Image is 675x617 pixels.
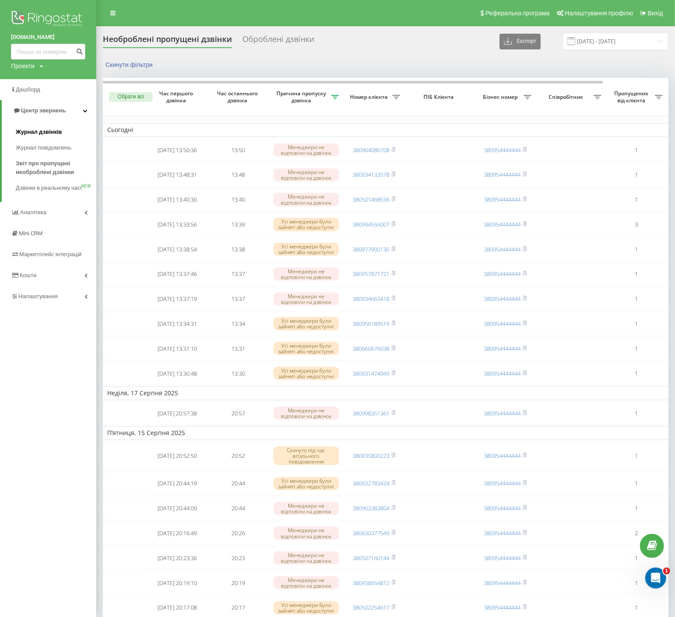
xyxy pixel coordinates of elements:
[484,295,521,303] a: 380954444444
[147,522,208,545] td: [DATE] 20:16:49
[11,44,85,59] input: Пошук за номером
[273,193,339,206] div: Менеджери не відповіли на дзвінок
[208,572,269,595] td: 20:19
[16,124,96,140] a: Журнал дзвінків
[109,92,153,102] button: Обрати всі
[154,90,201,104] span: Час першого дзвінка
[16,156,96,180] a: Звіт про пропущені необроблені дзвінки
[208,547,269,570] td: 20:23
[208,312,269,335] td: 13:34
[208,472,269,495] td: 20:44
[606,337,667,360] td: 1
[215,90,262,104] span: Час останнього дзвінка
[648,10,663,17] span: Вихід
[273,576,339,589] div: Менеджери не відповіли на дзвінок
[353,452,389,460] a: 380935800223
[353,320,389,328] a: 380956189519
[103,61,157,69] button: Скинути фільтри
[606,263,667,286] td: 1
[484,504,521,512] a: 380954444444
[606,572,667,595] td: 1
[147,362,208,385] td: [DATE] 13:30:48
[606,442,667,471] td: 1
[11,33,85,42] a: [DOMAIN_NAME]
[273,551,339,565] div: Менеджери не відповіли на дзвінок
[273,342,339,355] div: Усі менеджери були зайняті або недоступні
[273,168,339,181] div: Менеджери не відповіли на дзвінок
[147,312,208,335] td: [DATE] 13:34:31
[484,529,521,537] a: 380954444444
[208,188,269,211] td: 13:40
[147,163,208,186] td: [DATE] 13:48:31
[273,293,339,306] div: Менеджери не відповіли на дзвінок
[353,370,389,377] a: 380931474949
[20,209,46,216] span: Аналiтика
[273,143,339,157] div: Менеджери не відповіли на дзвінок
[273,502,339,515] div: Менеджери не відповіли на дзвінок
[273,601,339,614] div: Усі менеджери були зайняті або недоступні
[208,238,269,261] td: 13:38
[273,90,331,104] span: Причина пропуску дзвінка
[606,312,667,335] td: 1
[606,402,667,425] td: 1
[353,504,389,512] a: 380963383804
[484,370,521,377] a: 380954444444
[242,35,314,48] div: Оброблені дзвінки
[486,10,550,17] span: Реферальна програма
[484,270,521,278] a: 380954444444
[606,188,667,211] td: 1
[273,317,339,330] div: Усі менеджери були зайняті або недоступні
[16,184,81,192] span: Дзвінки в реальному часі
[353,479,389,487] a: 380932783424
[484,603,521,611] a: 380954444444
[208,402,269,425] td: 20:57
[20,272,36,279] span: Кошти
[353,409,389,417] a: 380998351361
[273,446,339,466] div: Скинуто під час вітального повідомлення
[484,452,521,460] a: 380954444444
[348,94,392,101] span: Номер клієнта
[273,218,339,231] div: Усі менеджери були зайняті або недоступні
[540,94,594,101] span: Співробітник
[606,362,667,385] td: 1
[484,554,521,562] a: 380954444444
[16,140,96,156] a: Журнал повідомлень
[484,409,521,417] a: 380954444444
[208,139,269,162] td: 13:50
[606,163,667,186] td: 1
[353,295,389,303] a: 380934663418
[484,579,521,587] a: 380954444444
[147,337,208,360] td: [DATE] 13:31:10
[273,407,339,420] div: Менеджери не відповіли на дзвінок
[18,293,58,300] span: Налаштування
[19,251,82,258] span: Маркетплейс інтеграцій
[11,9,85,31] img: Ringostat logo
[16,86,40,93] span: Дашборд
[610,90,655,104] span: Пропущених від клієнта
[606,287,667,310] td: 1
[147,287,208,310] td: [DATE] 13:37:19
[500,34,541,49] button: Експорт
[353,171,389,178] a: 380934133578
[353,146,389,154] a: 380964086708
[353,529,389,537] a: 380630377549
[606,472,667,495] td: 1
[484,220,521,228] a: 380954444444
[353,579,389,587] a: 380938654812
[484,195,521,203] a: 380954444444
[484,345,521,352] a: 380954444444
[147,547,208,570] td: [DATE] 20:23:36
[353,220,389,228] a: 380994556007
[16,143,71,152] span: Журнал повідомлень
[606,547,667,570] td: 1
[147,213,208,236] td: [DATE] 13:33:56
[208,497,269,520] td: 20:44
[663,568,670,575] span: 1
[147,402,208,425] td: [DATE] 20:57:38
[484,479,521,487] a: 380954444444
[208,522,269,545] td: 20:26
[353,195,389,203] a: 380501468536
[606,139,667,162] td: 1
[606,213,667,236] td: 3
[147,263,208,286] td: [DATE] 13:37:46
